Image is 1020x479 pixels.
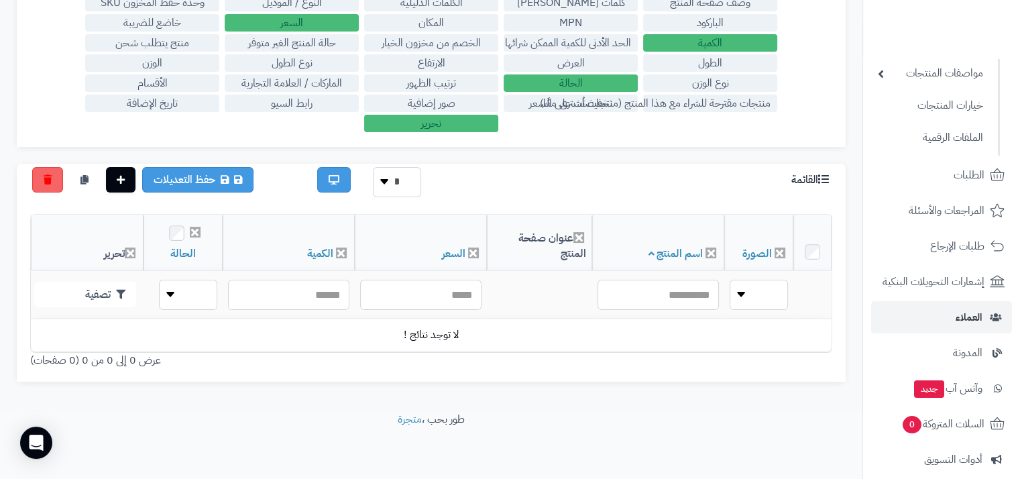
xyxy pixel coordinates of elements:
[914,380,944,398] span: جديد
[31,215,144,271] th: تحرير
[85,54,219,72] label: الوزن
[364,95,498,112] label: صور إضافية
[504,74,638,92] label: الحالة
[643,74,777,92] label: نوع الوزن
[871,123,990,152] a: الملفات الرقمية
[871,159,1012,191] a: الطلبات
[142,167,253,193] a: حفظ التعديلات
[31,319,832,352] td: لا توجد نتائج !
[643,14,777,32] label: الباركود
[85,34,219,52] label: منتج يتطلب شحن
[364,74,498,92] label: ترتيب الظهور
[956,308,982,327] span: العملاء
[871,91,990,120] a: خيارات المنتجات
[930,237,984,256] span: طلبات الإرجاع
[871,195,1012,227] a: المراجعات والأسئلة
[85,95,219,112] label: تاريخ الإضافة
[924,450,982,469] span: أدوات التسويق
[871,408,1012,440] a: السلات المتروكة0
[225,74,359,92] label: الماركات / العلامة التجارية
[871,443,1012,476] a: أدوات التسويق
[871,266,1012,298] a: إشعارات التحويلات البنكية
[85,74,219,92] label: الأقسام
[902,415,923,433] span: 0
[643,95,777,112] label: منتجات مقترحة للشراء مع هذا المنتج (منتجات تُشترى معًا)
[909,201,984,220] span: المراجعات والأسئلة
[225,34,359,52] label: حالة المنتج الغير متوفر
[85,14,219,32] label: خاضع للضريبة
[791,174,832,187] h3: القائمة
[913,379,982,398] span: وآتس آب
[504,54,638,72] label: العرض
[871,301,1012,333] a: العملاء
[954,166,984,184] span: الطلبات
[742,246,772,262] a: الصورة
[225,95,359,112] label: رابط السيو
[364,115,498,132] label: تحرير
[901,415,984,433] span: السلات المتروكة
[504,14,638,32] label: MPN
[442,246,465,262] a: السعر
[504,95,638,112] label: تخفيضات على السعر
[871,230,1012,262] a: طلبات الإرجاع
[871,337,1012,369] a: المدونة
[883,272,984,291] span: إشعارات التحويلات البنكية
[34,282,136,307] button: تصفية
[364,34,498,52] label: الخصم من مخزون الخيار
[225,54,359,72] label: نوع الطول
[643,34,777,52] label: الكمية
[871,372,1012,405] a: وآتس آبجديد
[648,246,703,262] a: اسم المنتج
[20,353,431,368] div: عرض 0 إلى 0 من 0 (0 صفحات)
[364,54,498,72] label: الارتفاع
[487,215,592,271] th: عنوان صفحة المنتج
[871,59,990,88] a: مواصفات المنتجات
[643,54,777,72] label: الطول
[953,343,982,362] span: المدونة
[929,10,1007,38] img: logo-2.png
[20,427,52,459] div: Open Intercom Messenger
[364,14,498,32] label: المكان
[225,14,359,32] label: السعر
[170,246,196,262] a: الحالة
[504,34,638,52] label: الحد الأدنى للكمية الممكن شرائها
[398,411,422,427] a: متجرة
[307,246,333,262] a: الكمية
